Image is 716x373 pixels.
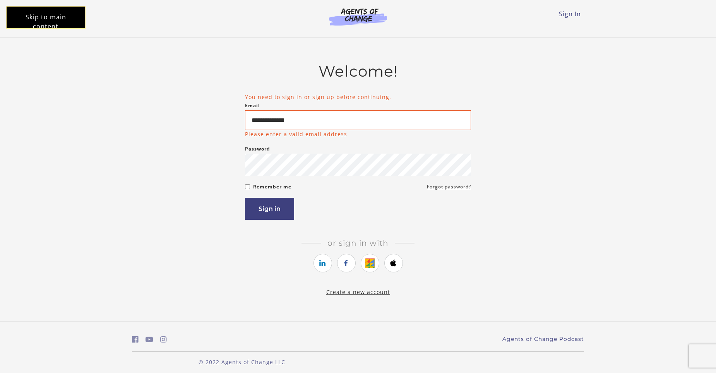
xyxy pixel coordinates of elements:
p: Please enter a valid email address [245,130,347,138]
a: https://courses.thinkific.com/users/auth/google?ss%5Breferral%5D=&ss%5Buser_return_to%5D=%2Fenrol... [361,254,379,272]
a: https://www.instagram.com/agentsofchangeprep/ (Open in a new window) [160,334,167,345]
li: You need to sign in or sign up before continuing. [245,93,471,101]
span: Or sign in with [321,238,395,248]
label: Email [245,101,260,110]
a: https://www.youtube.com/c/AgentsofChangeTestPrepbyMeaganMitchell (Open in a new window) [146,334,153,345]
button: Sign in [245,198,294,220]
a: Skip to main content [6,6,86,29]
a: https://courses.thinkific.com/users/auth/facebook?ss%5Breferral%5D=&ss%5Buser_return_to%5D=%2Fenr... [337,254,356,272]
a: https://courses.thinkific.com/users/auth/linkedin?ss%5Breferral%5D=&ss%5Buser_return_to%5D=%2Fenr... [313,254,332,272]
i: https://www.facebook.com/groups/aswbtestprep (Open in a new window) [132,336,139,343]
a: https://www.facebook.com/groups/aswbtestprep (Open in a new window) [132,334,139,345]
label: Remember me [253,182,291,192]
a: https://courses.thinkific.com/users/auth/apple?ss%5Breferral%5D=&ss%5Buser_return_to%5D=%2Fenroll... [384,254,403,272]
img: Agents of Change Logo [321,8,395,26]
a: Agents of Change Podcast [502,335,584,343]
i: https://www.instagram.com/agentsofchangeprep/ (Open in a new window) [160,336,167,343]
a: Forgot password? [427,182,471,192]
i: https://www.youtube.com/c/AgentsofChangeTestPrepbyMeaganMitchell (Open in a new window) [146,336,153,343]
h2: Welcome! [245,62,471,80]
a: Create a new account [326,288,390,296]
a: Sign In [559,10,581,18]
label: Password [245,144,270,154]
p: © 2022 Agents of Change LLC [132,358,352,366]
